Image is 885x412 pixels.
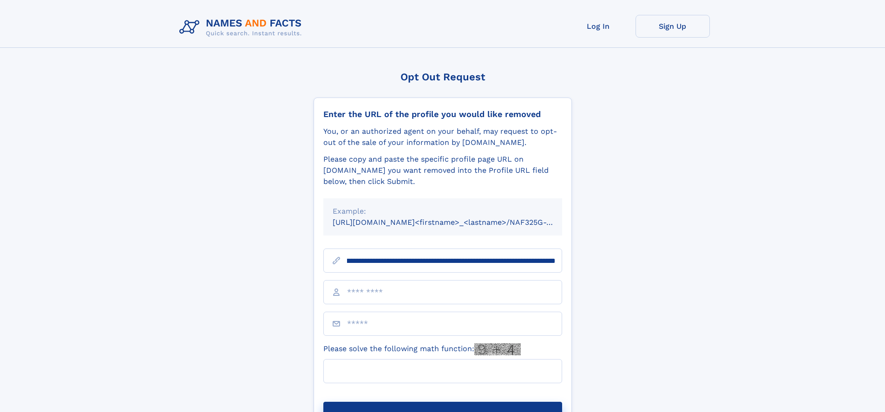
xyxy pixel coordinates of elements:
[561,15,636,38] a: Log In
[636,15,710,38] a: Sign Up
[314,71,572,83] div: Opt Out Request
[323,126,562,148] div: You, or an authorized agent on your behalf, may request to opt-out of the sale of your informatio...
[333,206,553,217] div: Example:
[333,218,580,227] small: [URL][DOMAIN_NAME]<firstname>_<lastname>/NAF325G-xxxxxxxx
[323,154,562,187] div: Please copy and paste the specific profile page URL on [DOMAIN_NAME] you want removed into the Pr...
[176,15,309,40] img: Logo Names and Facts
[323,343,521,355] label: Please solve the following math function:
[323,109,562,119] div: Enter the URL of the profile you would like removed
